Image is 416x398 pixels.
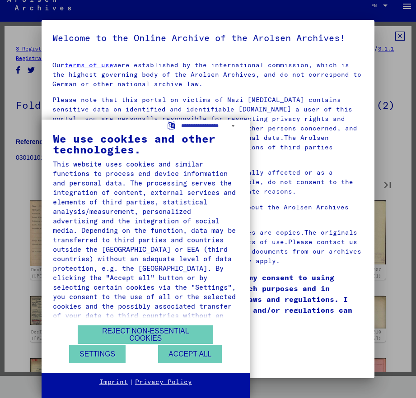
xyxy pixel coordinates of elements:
button: Accept all [158,345,222,363]
a: Imprint [99,378,128,387]
div: We use cookies and other technologies. [53,133,238,155]
a: Privacy Policy [135,378,192,387]
button: Reject non-essential cookies [78,325,213,344]
button: Settings [69,345,126,363]
div: This website uses cookies and similar functions to process end device information and personal da... [53,159,238,330]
